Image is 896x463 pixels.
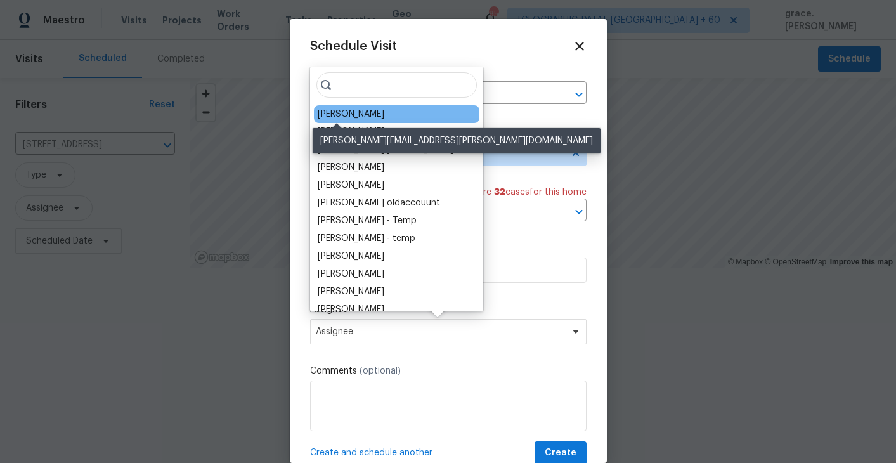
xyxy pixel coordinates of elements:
span: Schedule Visit [310,40,397,53]
div: [PERSON_NAME] - Temp [318,214,417,227]
div: [PERSON_NAME] [318,161,384,174]
span: Create and schedule another [310,447,432,459]
button: Open [570,203,588,221]
span: Close [573,39,587,53]
div: [PERSON_NAME] [318,179,384,192]
button: Open [570,86,588,103]
div: [PERSON_NAME] [318,250,384,263]
span: Assignee [316,327,564,337]
div: [PERSON_NAME] [318,126,384,138]
span: Create [545,445,576,461]
span: 32 [494,188,505,197]
div: [PERSON_NAME] [318,285,384,298]
span: There are case s for this home [454,186,587,199]
div: [PERSON_NAME][EMAIL_ADDRESS][PERSON_NAME][DOMAIN_NAME] [313,128,601,153]
div: [PERSON_NAME] - temp [318,232,415,245]
span: (optional) [360,367,401,375]
label: Comments [310,365,587,377]
div: [PERSON_NAME] oldaccouunt [318,197,440,209]
div: [PERSON_NAME] [318,108,384,121]
div: [PERSON_NAME] [318,303,384,316]
div: [PERSON_NAME] [318,268,384,280]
